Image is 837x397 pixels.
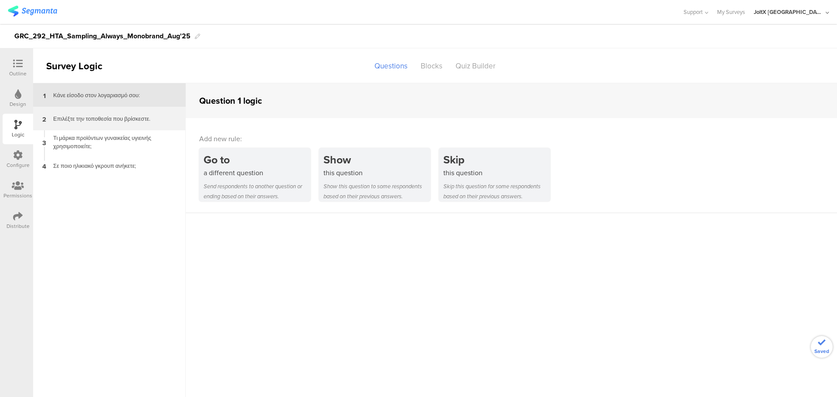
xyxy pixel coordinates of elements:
div: a different question [204,168,310,178]
div: Logic [12,131,24,139]
div: Skip [443,152,550,168]
div: Show [323,152,430,168]
div: Κάνε είσοδο στον λογαριασμό σου: [48,91,157,99]
div: JoltX [GEOGRAPHIC_DATA] [754,8,823,16]
div: Design [10,100,26,108]
div: this question [323,168,430,178]
div: Show this question to some respondents based on their previous answers. [323,181,430,201]
div: Επιλέξτε την τοποθεσία που βρίσκεστε. [48,115,157,123]
div: Questions [368,58,414,74]
div: Go to [204,152,310,168]
div: Skip this question for some respondents based on their previous answers. [443,181,550,201]
div: Survey Logic [33,59,133,73]
div: Blocks [414,58,449,74]
div: Configure [7,161,30,169]
div: Outline [9,70,27,78]
div: Distribute [7,222,30,230]
div: Quiz Builder [449,58,502,74]
div: GRC_292_HTA_Sampling_Always_Monobrand_Aug'25 [14,29,191,43]
span: 3 [42,137,46,147]
div: Add new rule: [199,134,824,144]
span: 4 [42,161,46,170]
img: segmanta logo [8,6,57,17]
span: 1 [43,90,46,100]
div: Permissions [3,192,32,200]
span: Saved [814,347,829,355]
span: 2 [42,114,46,123]
div: this question [443,168,550,178]
div: Σε ποιο ηλικιακό γκρουπ ανήκετε; [48,162,157,170]
div: Send respondents to another question or ending based on their answers. [204,181,310,201]
span: Support [684,8,703,16]
div: Question 1 logic [199,94,262,107]
div: Τι μάρκα προϊόντων γυναικείας υγιεινής χρησιμοποιείτε; [48,134,157,150]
